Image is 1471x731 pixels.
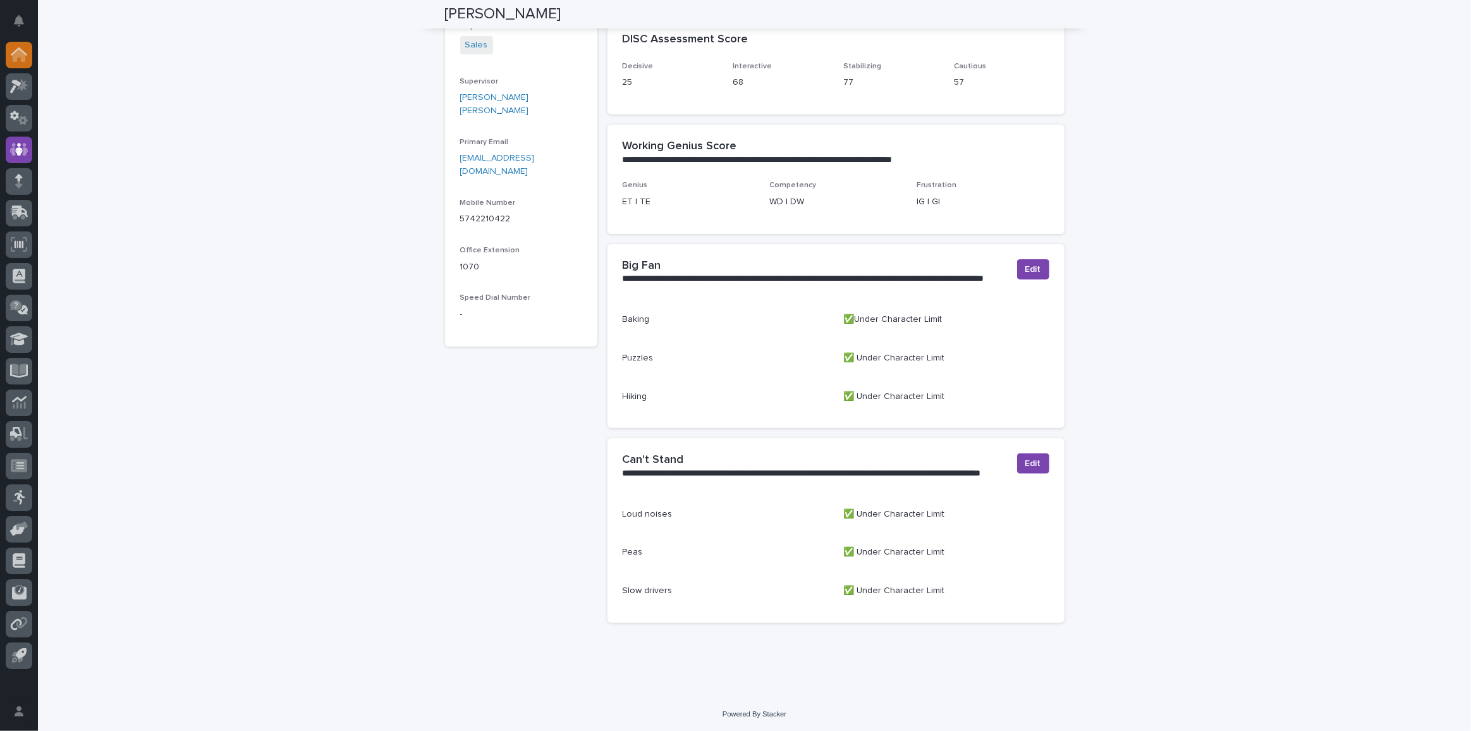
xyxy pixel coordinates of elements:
span: Speed Dial Number [460,294,531,302]
span: Primary Email [460,138,509,146]
div: Notifications [16,15,32,35]
p: 68 [733,76,828,89]
button: Edit [1017,453,1049,474]
p: IG | GI [917,195,1049,209]
p: WD | DW [769,195,901,209]
span: Frustration [917,181,956,189]
a: Sales [465,39,488,52]
span: Genius [623,181,648,189]
span: Supervisor [460,78,499,85]
p: ✅ Under Character Limit [843,508,1049,521]
a: [EMAIL_ADDRESS][DOMAIN_NAME] [460,154,535,176]
span: Decisive [623,63,654,70]
p: 77 [843,76,939,89]
button: Edit [1017,259,1049,279]
span: Stabilizing [843,63,881,70]
h2: DISC Assessment Score [623,33,748,47]
p: ✅ Under Character Limit [843,352,1049,365]
p: Loud noises [623,508,829,521]
p: - [460,308,582,321]
a: Powered By Stacker [723,710,786,718]
span: Cautious [954,63,986,70]
h2: Can't Stand [623,453,684,467]
h2: Working Genius Score [623,140,737,154]
p: 25 [623,76,718,89]
p: ✅Under Character Limit [843,313,1049,326]
h2: Big Fan [623,259,661,273]
span: Competency [769,181,816,189]
p: Peas [623,546,829,559]
h2: [PERSON_NAME] [445,5,561,23]
p: Hiking [623,390,829,403]
span: Edit [1025,263,1041,276]
p: Puzzles [623,352,829,365]
p: ✅ Under Character Limit [843,390,1049,403]
p: Slow drivers [623,584,829,598]
button: Notifications [6,8,32,34]
p: ✅ Under Character Limit [843,584,1049,598]
span: Interactive [733,63,772,70]
a: [PERSON_NAME] [PERSON_NAME] [460,91,582,118]
p: Baking [623,313,829,326]
a: 5742210422 [460,214,511,223]
span: Office Extension [460,247,520,254]
span: Department [460,23,505,30]
p: ✅ Under Character Limit [843,546,1049,559]
p: 57 [954,76,1049,89]
p: 1070 [460,261,582,274]
p: ET | TE [623,195,755,209]
span: Mobile Number [460,199,516,207]
span: Edit [1025,457,1041,470]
